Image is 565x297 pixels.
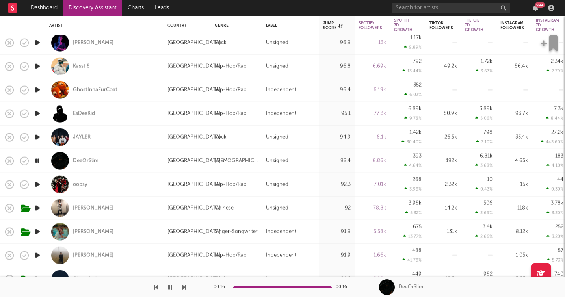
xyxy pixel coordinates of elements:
div: [GEOGRAPHIC_DATA] [167,227,221,236]
a: DeeOrSlim [73,157,99,164]
div: 86.4k [500,61,528,71]
div: 3.78k [551,201,563,206]
div: 95.1 [323,109,351,118]
a: JAYLER [73,134,91,141]
div: 7.3k [554,106,563,111]
div: 9.89 % [404,45,422,50]
div: Jump Score [323,21,343,30]
div: Independent [266,85,296,95]
div: 3.89k [480,106,493,111]
div: 44 [557,177,563,182]
div: Country [167,23,203,28]
div: Instagram 7D Growth [536,18,559,32]
div: 183 [555,154,563,159]
div: 92.4 [323,156,351,165]
div: 1.05k [500,251,528,260]
div: 91.6 [323,274,351,284]
div: [PERSON_NAME] [73,228,113,235]
div: 49.2k [429,61,457,71]
div: 6.19k [359,85,386,95]
div: 6.89k [408,106,422,111]
input: Search for artists [392,3,510,13]
div: 27.2k [551,130,563,135]
div: 443.60 % [541,139,563,145]
div: GhostInnaFurCoat [73,86,117,93]
div: [GEOGRAPHIC_DATA] [167,251,221,260]
div: [GEOGRAPHIC_DATA] [167,38,221,47]
div: 268 [413,177,422,182]
div: 13.44 % [402,69,422,74]
div: 57 [558,248,563,253]
div: 1.72k [481,59,493,64]
div: [GEOGRAPHIC_DATA] [167,109,221,118]
div: 3.63 % [476,69,493,74]
div: 91.9 [323,227,351,236]
div: Hip-Hop/Rap [215,251,247,260]
div: 12.3k [429,274,457,284]
div: Chinese [215,203,234,213]
div: 3.20 % [546,234,563,239]
div: Spotify 7D Growth [394,18,413,32]
div: Independent [266,227,296,236]
div: Unsigned [266,156,288,165]
div: Unsigned [266,61,288,71]
div: EsDeeKid [73,110,95,117]
div: 3.10 % [476,139,493,145]
div: [GEOGRAPHIC_DATA] [167,132,221,142]
div: 982 [483,272,493,277]
div: 8.86k [359,156,386,165]
div: [PERSON_NAME] [73,204,113,212]
div: 5.06 % [475,116,493,121]
div: Spotify Followers [359,21,382,30]
div: 0.43 % [475,187,493,192]
div: [GEOGRAPHIC_DATA] [167,61,221,71]
div: 41.78 % [402,258,422,263]
div: 3.08k [359,274,386,284]
div: 77.3k [359,109,386,118]
div: 2.79 % [546,69,563,74]
div: Independent [266,274,296,284]
div: 393 [413,154,422,159]
div: 6.69k [359,61,386,71]
div: Independent [266,109,296,118]
div: oopsy [73,181,87,188]
div: 4.10 % [546,163,563,168]
div: [GEOGRAPHIC_DATA] [167,203,221,213]
div: 131k [429,227,457,236]
div: 30.40 % [401,139,422,145]
div: 92 [323,203,351,213]
div: Rock [215,132,227,142]
a: Kasst 8 [73,63,90,70]
div: [GEOGRAPHIC_DATA] [167,180,221,189]
div: 352 [413,83,422,88]
div: 3.4k [483,225,493,230]
div: Tiktok 7D Growth [465,18,483,32]
div: 3.69 % [475,210,493,215]
a: Cherryholt [73,275,99,282]
div: 96.9 [323,38,351,47]
div: 78.8k [359,203,386,213]
div: 5.73 % [547,258,563,263]
a: [PERSON_NAME] [73,39,113,46]
div: [GEOGRAPHIC_DATA] [167,85,221,95]
div: Artist [49,23,156,28]
div: 1.42k [409,130,422,135]
button: 99+ [533,5,538,11]
div: Unsigned [266,132,288,142]
a: [PERSON_NAME] [73,252,113,259]
div: Rock [215,274,227,284]
div: 3.30 % [546,210,563,215]
div: 10 [487,177,493,182]
div: 675 [413,225,422,230]
div: 7.01k [359,180,386,189]
div: 13.77 % [403,234,422,239]
div: 00:16 [214,282,229,292]
div: 14.2k [429,203,457,213]
div: 91.9 [323,251,351,260]
div: 449 [412,272,422,277]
